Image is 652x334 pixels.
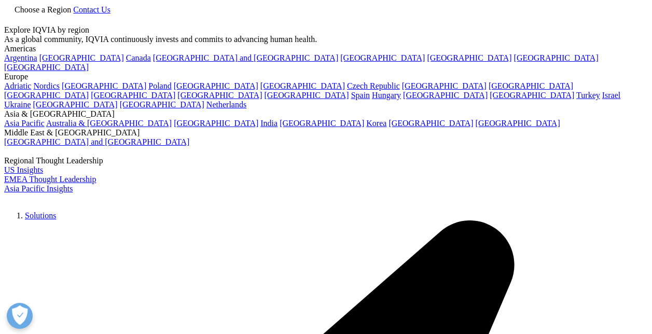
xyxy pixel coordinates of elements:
a: Asia Pacific [4,119,45,128]
a: Turkey [576,91,600,100]
a: Canada [126,53,151,62]
a: Contact Us [73,5,110,14]
a: [GEOGRAPHIC_DATA] and [GEOGRAPHIC_DATA] [153,53,338,62]
a: [GEOGRAPHIC_DATA] [514,53,599,62]
div: Asia & [GEOGRAPHIC_DATA] [4,109,648,119]
a: [GEOGRAPHIC_DATA] [389,119,473,128]
a: Ukraine [4,100,31,109]
a: [GEOGRAPHIC_DATA] [62,81,146,90]
a: [GEOGRAPHIC_DATA] [260,81,345,90]
a: Israel [602,91,621,100]
div: Europe [4,72,648,81]
div: Middle East & [GEOGRAPHIC_DATA] [4,128,648,137]
a: Hungary [372,91,401,100]
a: Solutions [25,211,56,220]
a: Australia & [GEOGRAPHIC_DATA] [46,119,172,128]
a: [GEOGRAPHIC_DATA] [489,81,573,90]
a: [GEOGRAPHIC_DATA] [280,119,364,128]
a: Nordics [33,81,60,90]
a: [GEOGRAPHIC_DATA] [174,81,258,90]
a: [GEOGRAPHIC_DATA] [476,119,560,128]
a: US Insights [4,165,43,174]
a: [GEOGRAPHIC_DATA] [340,53,425,62]
a: Korea [366,119,386,128]
a: Netherlands [206,100,246,109]
a: Adriatic [4,81,31,90]
a: [GEOGRAPHIC_DATA] [174,119,258,128]
a: [GEOGRAPHIC_DATA] [490,91,574,100]
a: Poland [148,81,171,90]
div: Americas [4,44,648,53]
a: India [260,119,278,128]
a: [GEOGRAPHIC_DATA] [427,53,511,62]
a: [GEOGRAPHIC_DATA] and [GEOGRAPHIC_DATA] [4,137,189,146]
a: [GEOGRAPHIC_DATA] [177,91,262,100]
a: Asia Pacific Insights [4,184,73,193]
a: [GEOGRAPHIC_DATA] [402,81,487,90]
span: Choose a Region [15,5,71,14]
a: [GEOGRAPHIC_DATA] [264,91,349,100]
div: As a global community, IQVIA continuously invests and commits to advancing human health. [4,35,648,44]
a: [GEOGRAPHIC_DATA] [4,63,89,72]
a: Czech Republic [347,81,400,90]
a: Spain [351,91,370,100]
button: Präferenzen öffnen [7,303,33,329]
a: [GEOGRAPHIC_DATA] [39,53,124,62]
a: [GEOGRAPHIC_DATA] [4,91,89,100]
div: Explore IQVIA by region [4,25,648,35]
a: EMEA Thought Leadership [4,175,96,184]
a: [GEOGRAPHIC_DATA] [120,100,204,109]
a: [GEOGRAPHIC_DATA] [403,91,488,100]
a: Argentina [4,53,37,62]
a: [GEOGRAPHIC_DATA] [33,100,118,109]
a: [GEOGRAPHIC_DATA] [91,91,175,100]
div: Regional Thought Leadership [4,156,648,165]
